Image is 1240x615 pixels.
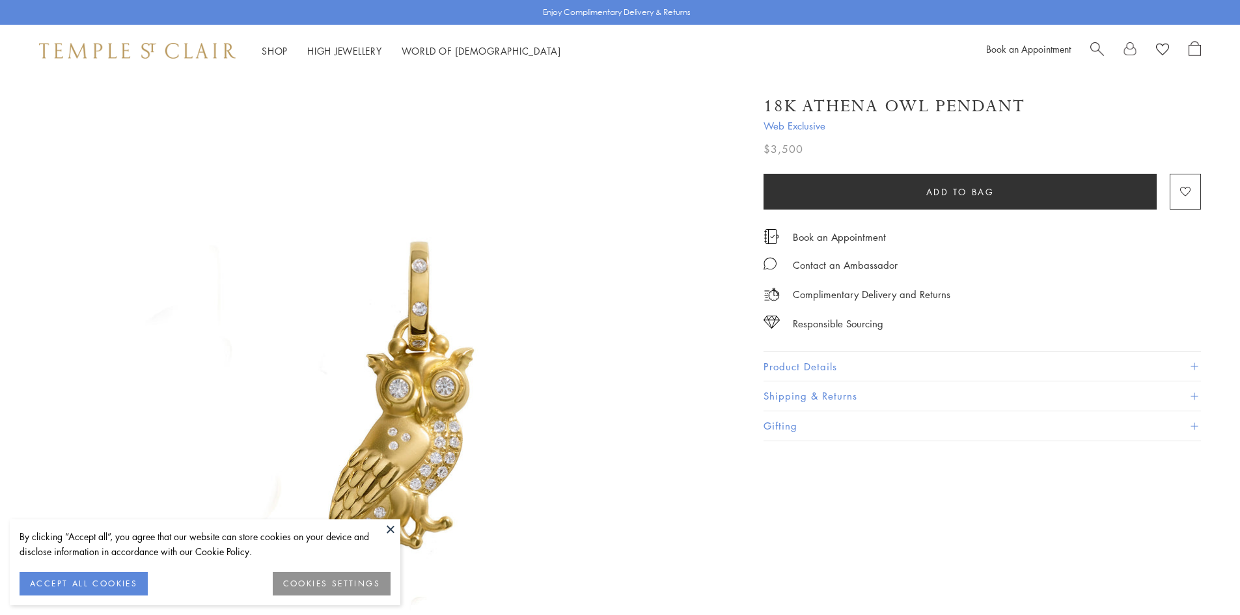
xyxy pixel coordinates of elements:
div: Contact an Ambassador [793,257,898,273]
p: Enjoy Complimentary Delivery & Returns [543,6,691,19]
span: Add to bag [926,185,995,199]
a: Book an Appointment [793,230,886,244]
h1: 18K Athena Owl Pendant [764,95,1025,118]
a: ShopShop [262,44,288,57]
a: Search [1090,41,1104,61]
button: Gifting [764,411,1201,441]
img: icon_delivery.svg [764,286,780,303]
button: COOKIES SETTINGS [273,572,391,595]
img: MessageIcon-01_2.svg [764,257,777,270]
p: Complimentary Delivery and Returns [793,286,950,303]
img: icon_sourcing.svg [764,316,780,329]
img: icon_appointment.svg [764,229,779,244]
a: World of [DEMOGRAPHIC_DATA]World of [DEMOGRAPHIC_DATA] [402,44,561,57]
div: By clicking “Accept all”, you agree that our website can store cookies on your device and disclos... [20,529,391,559]
span: $3,500 [764,141,803,157]
button: Shipping & Returns [764,381,1201,411]
button: Add to bag [764,174,1157,210]
a: Book an Appointment [986,42,1071,55]
a: View Wishlist [1156,41,1169,61]
nav: Main navigation [262,43,561,59]
div: Responsible Sourcing [793,316,883,332]
img: Temple St. Clair [39,43,236,59]
span: Web Exclusive [764,118,1201,134]
button: ACCEPT ALL COOKIES [20,572,148,595]
a: High JewelleryHigh Jewellery [307,44,382,57]
button: Product Details [764,352,1201,381]
a: Open Shopping Bag [1189,41,1201,61]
